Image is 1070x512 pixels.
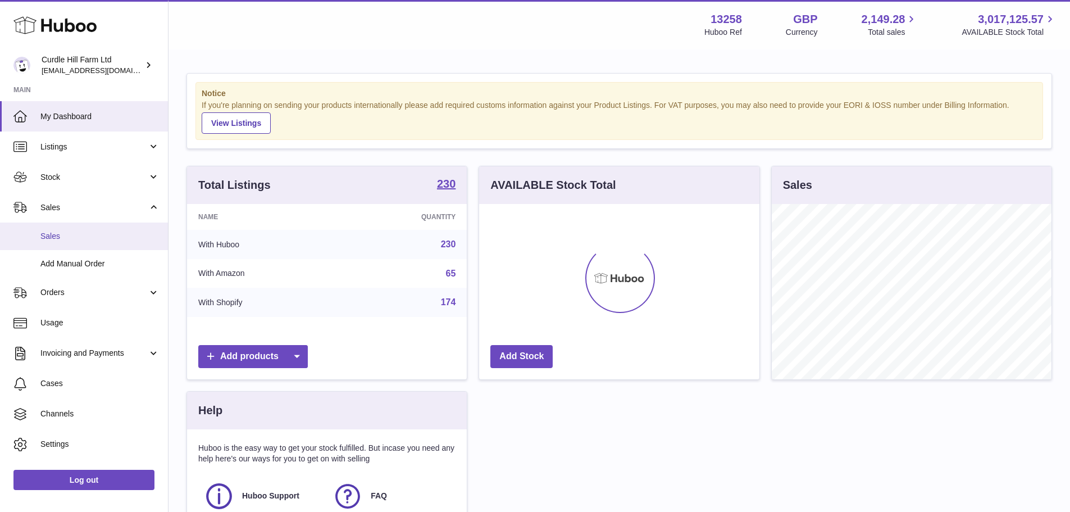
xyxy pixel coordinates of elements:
[40,172,148,183] span: Stock
[437,178,456,189] strong: 230
[40,439,160,450] span: Settings
[13,470,154,490] a: Log out
[441,239,456,249] a: 230
[962,12,1057,38] a: 3,017,125.57 AVAILABLE Stock Total
[783,178,812,193] h3: Sales
[446,269,456,278] a: 65
[198,403,222,418] h3: Help
[202,100,1037,134] div: If you're planning on sending your products internationally please add required customs informati...
[187,288,340,317] td: With Shopify
[198,443,456,464] p: Huboo is the easy way to get your stock fulfilled. But incase you need any help here's our ways f...
[40,287,148,298] span: Orders
[862,12,905,27] span: 2,149.28
[340,204,467,230] th: Quantity
[40,231,160,242] span: Sales
[333,481,450,511] a: FAQ
[786,27,818,38] div: Currency
[40,202,148,213] span: Sales
[862,12,918,38] a: 2,149.28 Total sales
[490,345,553,368] a: Add Stock
[40,259,160,269] span: Add Manual Order
[198,345,308,368] a: Add products
[42,55,143,76] div: Curdle Hill Farm Ltd
[441,297,456,307] a: 174
[13,57,30,74] img: internalAdmin-13258@internal.huboo.com
[187,230,340,259] td: With Huboo
[242,491,299,501] span: Huboo Support
[437,178,456,192] a: 230
[40,378,160,389] span: Cases
[42,66,165,75] span: [EMAIL_ADDRESS][DOMAIN_NAME]
[704,27,742,38] div: Huboo Ref
[711,12,742,27] strong: 13258
[40,111,160,122] span: My Dashboard
[490,178,616,193] h3: AVAILABLE Stock Total
[202,112,271,134] a: View Listings
[204,481,321,511] a: Huboo Support
[371,491,387,501] span: FAQ
[40,318,160,328] span: Usage
[198,178,271,193] h3: Total Listings
[40,409,160,419] span: Channels
[187,204,340,230] th: Name
[868,27,918,38] span: Total sales
[40,348,148,359] span: Invoicing and Payments
[202,88,1037,99] strong: Notice
[40,142,148,152] span: Listings
[187,259,340,288] td: With Amazon
[962,27,1057,38] span: AVAILABLE Stock Total
[793,12,817,27] strong: GBP
[978,12,1044,27] span: 3,017,125.57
